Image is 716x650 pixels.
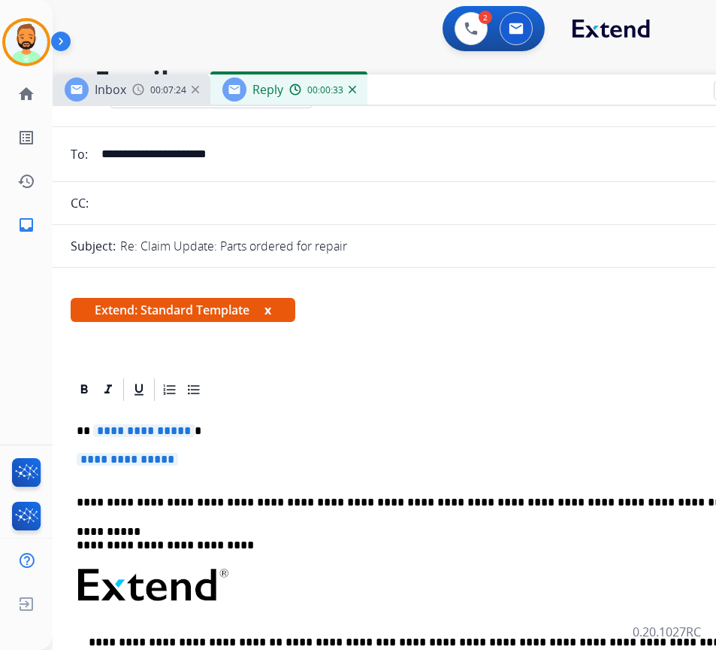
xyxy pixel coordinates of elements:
[150,84,186,96] span: 00:07:24
[71,237,116,255] p: Subject:
[17,85,35,103] mat-icon: home
[71,194,89,212] p: CC:
[17,129,35,147] mat-icon: list_alt
[128,378,150,401] div: Underline
[71,145,88,163] p: To:
[95,81,126,98] span: Inbox
[95,66,680,96] h2: Emails
[307,84,343,96] span: 00:00:33
[633,623,701,641] p: 0.20.1027RC
[159,378,181,401] div: Ordered List
[479,11,492,24] div: 2
[120,237,347,255] p: Re: Claim Update: Parts ordered for repair
[264,301,271,319] button: x
[71,298,295,322] span: Extend: Standard Template
[17,216,35,234] mat-icon: inbox
[183,378,205,401] div: Bullet List
[73,378,95,401] div: Bold
[17,172,35,190] mat-icon: history
[252,81,283,98] span: Reply
[5,21,47,63] img: avatar
[97,378,119,401] div: Italic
